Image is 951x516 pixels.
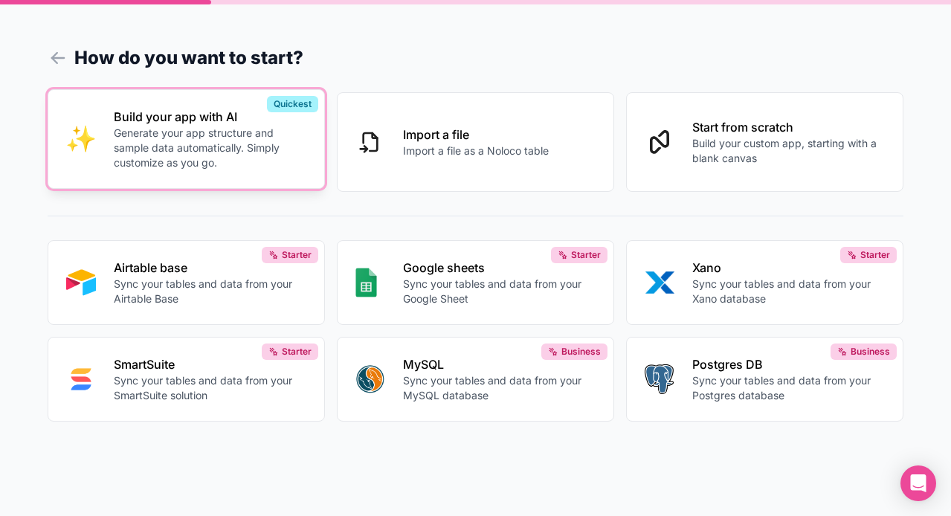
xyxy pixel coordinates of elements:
p: Sync your tables and data from your Postgres database [692,373,885,403]
p: MySQL [403,355,596,373]
button: Import a fileImport a file as a Noloco table [337,92,614,192]
p: Start from scratch [692,118,885,136]
img: GOOGLE_SHEETS [355,268,377,297]
span: Starter [571,249,601,261]
p: Sync your tables and data from your Airtable Base [114,277,306,306]
p: Build your app with AI [114,108,306,126]
button: AIRTABLEAirtable baseSync your tables and data from your Airtable BaseStarter [48,240,325,325]
img: MYSQL [355,364,385,394]
span: Business [851,346,890,358]
p: Sync your tables and data from your MySQL database [403,373,596,403]
img: INTERNAL_WITH_AI [66,124,96,154]
span: Business [561,346,601,358]
button: MYSQLMySQLSync your tables and data from your MySQL databaseBusiness [337,337,614,422]
p: Generate your app structure and sample data automatically. Simply customize as you go. [114,126,306,170]
img: XANO [645,268,674,297]
p: Build your custom app, starting with a blank canvas [692,136,885,166]
p: Airtable base [114,259,306,277]
img: POSTGRES [645,364,674,394]
p: Sync your tables and data from your Google Sheet [403,277,596,306]
button: POSTGRESPostgres DBSync your tables and data from your Postgres databaseBusiness [626,337,903,422]
p: Import a file as a Noloco table [403,143,549,158]
button: INTERNAL_WITH_AIBuild your app with AIGenerate your app structure and sample data automatically. ... [48,89,325,189]
span: Starter [282,249,312,261]
p: Postgres DB [692,355,885,373]
span: Starter [282,346,312,358]
p: Import a file [403,126,549,143]
p: SmartSuite [114,355,306,373]
button: XANOXanoSync your tables and data from your Xano databaseStarter [626,240,903,325]
button: SMART_SUITESmartSuiteSync your tables and data from your SmartSuite solutionStarter [48,337,325,422]
p: Xano [692,259,885,277]
button: Start from scratchBuild your custom app, starting with a blank canvas [626,92,903,192]
div: Open Intercom Messenger [900,465,936,501]
h1: How do you want to start? [48,45,903,71]
p: Google sheets [403,259,596,277]
span: Starter [860,249,890,261]
img: AIRTABLE [66,268,96,297]
img: SMART_SUITE [66,364,96,394]
p: Sync your tables and data from your SmartSuite solution [114,373,306,403]
button: GOOGLE_SHEETSGoogle sheetsSync your tables and data from your Google SheetStarter [337,240,614,325]
div: Quickest [267,96,318,112]
p: Sync your tables and data from your Xano database [692,277,885,306]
